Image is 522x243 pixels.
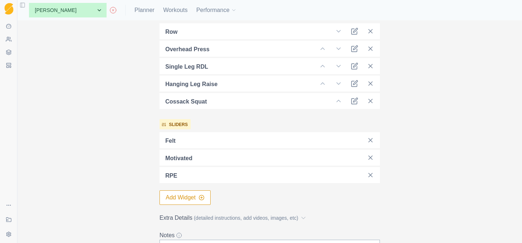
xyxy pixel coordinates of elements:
[165,80,217,89] p: Hanging Leg Raise
[3,228,14,240] button: Settings
[196,3,237,17] button: Performance
[159,190,211,205] button: Add Widget
[165,45,210,54] p: Overhead Press
[134,6,154,15] a: Planner
[165,62,208,71] p: Single Leg RDL
[165,97,207,106] p: Cossack Squat
[165,154,192,163] p: motivated
[4,3,13,15] img: Logo
[169,121,188,128] p: sliders
[165,28,178,36] p: Row
[159,231,376,240] label: Notes
[165,137,175,145] p: felt
[159,214,376,222] label: Extra Details
[163,6,187,15] a: Workouts
[194,214,298,222] span: (detailed instructions, add videos, images, etc)
[3,3,14,15] a: Logo
[165,171,177,180] p: RPE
